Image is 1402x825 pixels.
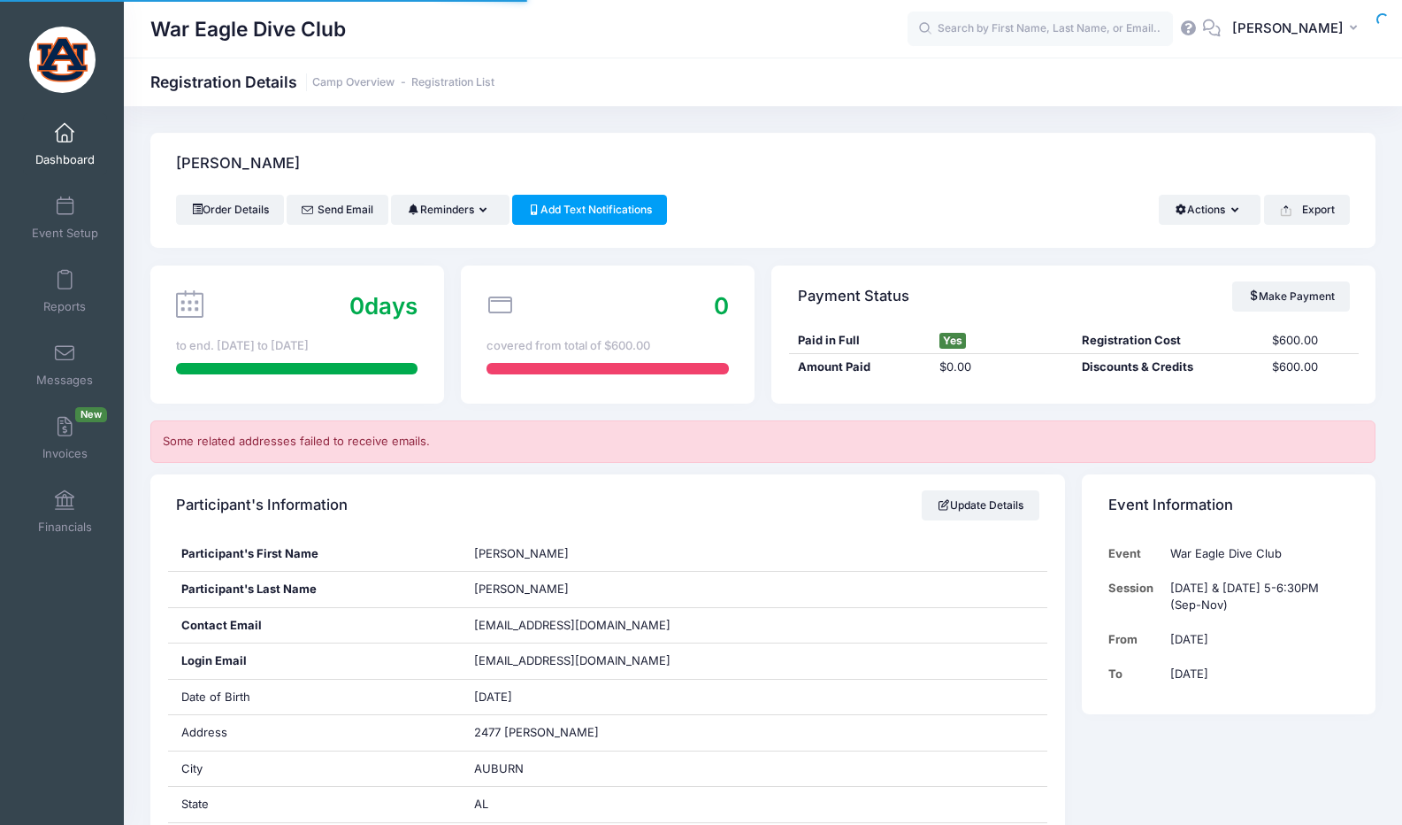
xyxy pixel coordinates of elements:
a: Registration List [411,76,494,89]
div: days [349,289,418,323]
a: Event Setup [23,187,107,249]
button: Actions [1159,195,1260,225]
span: [EMAIL_ADDRESS][DOMAIN_NAME] [474,652,695,670]
div: $600.00 [1263,332,1358,350]
h4: [PERSON_NAME] [176,139,300,189]
div: City [168,752,462,787]
div: $0.00 [931,359,1074,376]
td: [DATE] & [DATE] 5-6:30PM (Sep-Nov) [1161,571,1349,623]
a: Add Text Notifications [512,195,668,225]
a: Reports [23,260,107,322]
div: Registration Cost [1074,332,1264,350]
td: Session [1108,571,1162,623]
a: Send Email [287,195,388,225]
span: 0 [349,292,364,320]
span: AL [474,797,488,811]
span: Dashboard [35,152,95,167]
a: Update Details [922,490,1039,520]
div: $600.00 [1263,359,1358,376]
span: [PERSON_NAME] [474,582,569,596]
a: Financials [23,481,107,543]
h4: Payment Status [798,271,909,321]
td: Event [1108,536,1162,571]
a: InvoicesNew [23,407,107,469]
td: To [1108,657,1162,691]
span: [DATE] [474,690,512,704]
td: [DATE] [1161,622,1349,657]
div: Discounts & Credits [1074,359,1264,376]
span: [EMAIL_ADDRESS][DOMAIN_NAME] [474,618,670,632]
div: to end. [DATE] to [DATE] [176,337,418,355]
a: Make Payment [1232,281,1350,312]
div: Login Email [168,644,462,679]
div: Contact Email [168,608,462,644]
button: Reminders [391,195,509,225]
div: Address [168,715,462,751]
span: Invoices [42,446,88,461]
h1: War Eagle Dive Club [150,9,346,50]
input: Search by First Name, Last Name, or Email... [908,12,1173,47]
a: Dashboard [23,113,107,175]
div: Participant's Last Name [168,572,462,607]
span: 0 [714,292,729,320]
img: War Eagle Dive Club [29,27,96,93]
div: Some related addresses failed to receive emails. [150,420,1375,463]
div: covered from total of $600.00 [486,337,728,355]
span: [PERSON_NAME] [474,546,569,560]
div: Paid in Full [789,332,931,350]
td: From [1108,622,1162,657]
span: Messages [36,373,93,388]
a: Messages [23,334,107,396]
span: Yes [939,333,966,349]
td: War Eagle Dive Club [1161,536,1349,571]
span: 2477 [PERSON_NAME] [474,725,599,739]
span: Reports [43,299,86,314]
td: [DATE] [1161,657,1349,691]
button: [PERSON_NAME] [1221,9,1375,50]
div: State [168,787,462,822]
div: Amount Paid [789,359,931,376]
h1: Registration Details [150,73,494,91]
a: Camp Overview [312,76,395,89]
span: New [75,407,107,422]
a: Order Details [176,195,284,225]
span: Event Setup [32,226,98,241]
div: Participant's First Name [168,536,462,572]
span: [PERSON_NAME] [1232,19,1344,38]
span: Financials [38,520,92,535]
h4: Participant's Information [176,480,348,530]
h4: Event Information [1108,480,1233,530]
div: Date of Birth [168,680,462,715]
span: AUBURN [474,761,524,775]
button: Export [1264,195,1350,225]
